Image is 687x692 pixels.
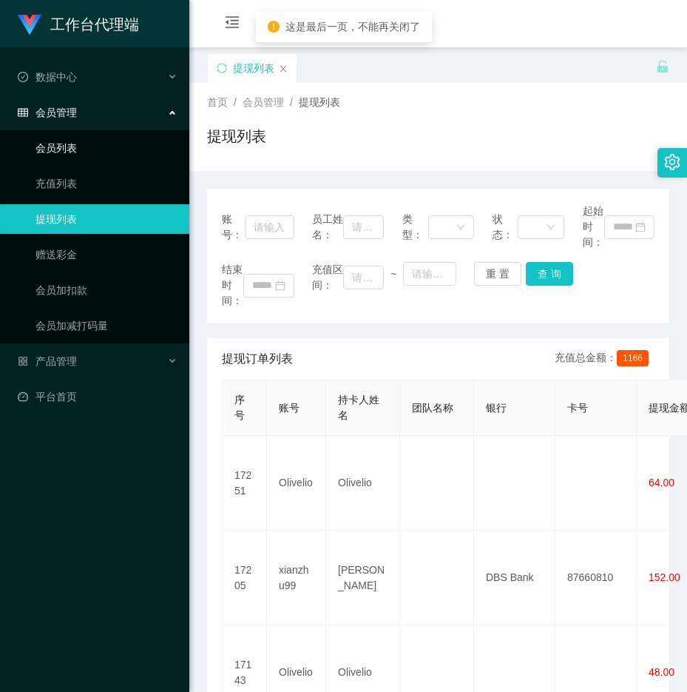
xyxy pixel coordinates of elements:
span: 账号： [222,212,245,243]
a: 图标: dashboard平台首页 [18,382,177,411]
span: 序号 [234,394,245,421]
span: 48.00 [649,666,674,678]
span: 持卡人姓名 [338,394,379,421]
a: 提现列表 [35,204,177,234]
td: Olivelio [267,436,326,531]
i: 图标: setting [664,154,680,170]
span: 卡号 [567,402,588,414]
button: 重 置 [474,262,521,286]
i: 图标: down [546,223,555,233]
span: / [290,96,293,108]
i: icon: exclamation-circle [268,21,280,33]
span: 1166 [617,350,649,366]
input: 请输入最大值为 [403,262,456,286]
i: 图标: calendar [635,222,646,232]
span: 152.00 [649,571,680,583]
span: ~ [384,266,403,282]
span: 银行 [486,402,507,414]
a: 充值列表 [35,169,177,198]
span: 起始时间： [583,204,604,250]
input: 请输入 [343,215,384,239]
td: [PERSON_NAME] [326,531,400,625]
a: 会员加减打码量 [35,311,177,340]
input: 请输入 [245,215,294,239]
td: 87660810 [555,531,637,625]
span: 结束时间： [222,262,243,309]
i: 图标: close [279,64,288,73]
span: / [234,96,237,108]
span: 数据中心 [18,71,77,83]
input: 请输入最小值为 [343,266,384,289]
span: 会员管理 [18,107,77,118]
span: 这是最后一页，不能再关闭了 [285,21,420,33]
span: 提现列表 [299,96,340,108]
span: 员工姓名： [312,212,343,243]
i: 图标: unlock [656,60,669,73]
span: 状态： [493,212,518,243]
i: 图标: menu-fold [207,1,257,48]
h1: 提现列表 [207,125,266,147]
span: 账号 [279,402,299,414]
td: xianzhu99 [267,531,326,625]
a: 工作台代理端 [18,18,139,30]
div: 充值总金额： [555,350,654,368]
td: 17205 [223,531,267,625]
span: 提现订单列表 [222,350,293,368]
span: 类型： [402,212,428,243]
span: 会员管理 [243,96,284,108]
i: 图标: sync [217,63,227,73]
i: 图标: appstore-o [18,356,28,366]
span: 产品管理 [18,355,77,367]
span: 首页 [207,96,228,108]
i: 图标: check-circle-o [18,72,28,82]
a: 会员加扣款 [35,275,177,305]
a: 赠送彩金 [35,240,177,269]
span: 充值区间： [312,262,343,293]
span: 团队名称 [412,402,453,414]
h1: 工作台代理端 [50,1,139,48]
a: 会员列表 [35,133,177,163]
span: 64.00 [649,477,674,488]
button: 查 询 [526,262,573,286]
td: DBS Bank [474,531,555,625]
i: 图标: calendar [275,281,285,291]
i: 图标: down [456,223,465,233]
div: 提现列表 [233,54,274,82]
td: Olivelio [326,436,400,531]
img: logo.9652507e.png [18,15,41,36]
td: 17251 [223,436,267,531]
i: 图标: table [18,107,28,118]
